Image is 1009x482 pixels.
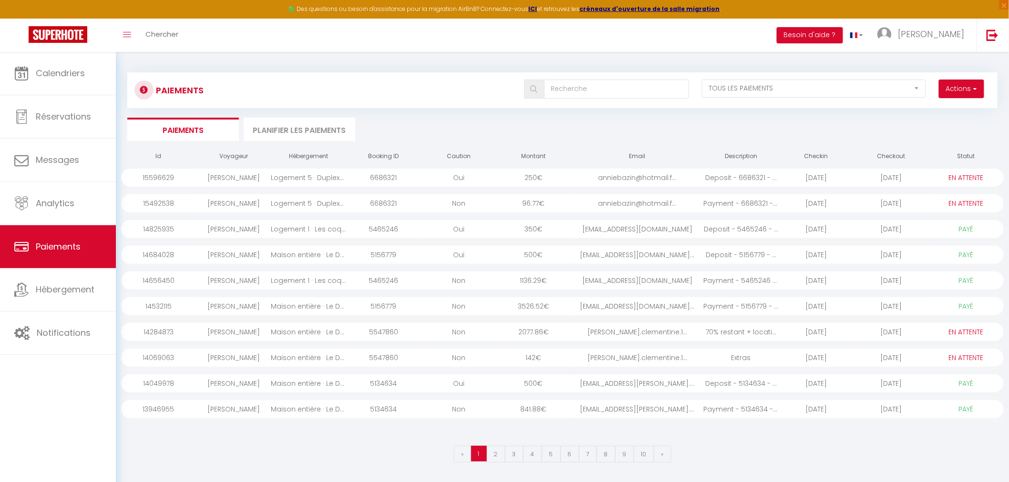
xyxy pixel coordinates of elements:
[560,446,579,462] a: 6
[704,246,779,264] div: Deposit - 5156779 - ...
[661,450,664,458] span: »
[496,271,571,290] div: 1136.29
[537,173,543,182] span: €
[544,301,549,311] span: €
[704,220,779,238] div: Deposit - 5465246 - ...
[36,154,79,166] span: Messages
[854,148,928,165] th: Checkout
[156,80,204,101] h3: Paiements
[496,246,571,264] div: 500
[571,297,704,315] div: [EMAIL_ADDRESS][DOMAIN_NAME]...
[271,194,346,212] div: Logement 5 · Duplex(4 à 6 personnes)~Climatisé~Zoo de Beauval
[196,148,271,165] th: Voyageur
[29,26,87,43] img: Super Booking
[571,374,704,392] div: [EMAIL_ADDRESS][PERSON_NAME]....
[121,194,196,212] div: 15492538
[421,323,496,341] div: Non
[196,194,271,212] div: [PERSON_NAME]
[779,271,854,290] div: [DATE]
[870,19,977,52] a: ... [PERSON_NAME]
[121,246,196,264] div: 14684028
[346,271,421,290] div: 5465246
[36,110,91,122] span: Réservations
[877,27,892,41] img: ...
[496,349,571,367] div: 142
[121,323,196,341] div: 14284873
[421,220,496,238] div: Oui
[654,446,671,462] a: Next
[854,400,928,418] div: [DATE]
[779,169,854,187] div: [DATE]
[346,194,421,212] div: 6686321
[121,374,196,392] div: 14049978
[854,194,928,212] div: [DATE]
[421,271,496,290] div: Non
[854,323,928,341] div: [DATE]
[36,67,85,79] span: Calendriers
[779,220,854,238] div: [DATE]
[505,446,524,462] a: 3
[777,27,843,43] button: Besoin d'aide ?
[704,194,779,212] div: Payment - 6686321 - ...
[121,169,196,187] div: 15596629
[121,297,196,315] div: 14532115
[779,374,854,392] div: [DATE]
[271,349,346,367] div: Maison entière · Le Domaine du [GEOGRAPHIC_DATA] avec salle de réception
[496,148,571,165] th: Montant
[704,323,779,341] div: 70% restant + locati...
[271,169,346,187] div: Logement 5 · Duplex(4 à 6 personnes)~Climatisé~Zoo de Beauval
[454,441,671,466] nav: Page navigation example
[421,194,496,212] div: Non
[571,323,704,341] div: [PERSON_NAME].clementine.1...
[36,197,74,209] span: Analytics
[571,349,704,367] div: [PERSON_NAME].clementine.1...
[523,446,542,462] a: 4
[968,439,1002,475] iframe: Chat
[36,241,81,252] span: Paiements
[854,374,928,392] div: [DATE]
[271,148,346,165] th: Hébergement
[496,374,571,392] div: 500
[779,194,854,212] div: [DATE]
[421,148,496,165] th: Caution
[36,283,94,295] span: Hébergement
[571,169,704,187] div: anniebazin@hotmail.f...
[196,169,271,187] div: [PERSON_NAME]
[529,5,537,13] a: ICI
[542,276,547,285] span: €
[580,5,720,13] a: créneaux d'ouverture de la salle migration
[121,148,196,165] th: Id
[196,349,271,367] div: [PERSON_NAME]
[854,349,928,367] div: [DATE]
[346,349,421,367] div: 5547860
[496,323,571,341] div: 2077.86
[462,450,464,458] span: «
[779,400,854,418] div: [DATE]
[196,400,271,418] div: [PERSON_NAME]
[471,446,487,462] a: 1
[421,169,496,187] div: Oui
[704,297,779,315] div: Payment - 5156779 - ...
[496,400,571,418] div: 841.88
[496,297,571,315] div: 3526.52
[346,400,421,418] div: 5134634
[138,19,185,52] a: Chercher
[537,379,543,388] span: €
[271,271,346,290] div: Logement 1 · Les coquelicots (6 à 10 personnes)+piscine
[421,349,496,367] div: Non
[541,404,547,414] span: €
[145,29,178,39] span: Chercher
[454,446,472,462] a: Previous
[244,118,355,141] li: Planifier les paiements
[615,446,634,462] a: 9
[346,374,421,392] div: 5134634
[37,327,91,339] span: Notifications
[421,400,496,418] div: Non
[421,374,496,392] div: Oui
[779,246,854,264] div: [DATE]
[854,169,928,187] div: [DATE]
[571,246,704,264] div: [EMAIL_ADDRESS][DOMAIN_NAME]...
[634,446,654,462] a: 10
